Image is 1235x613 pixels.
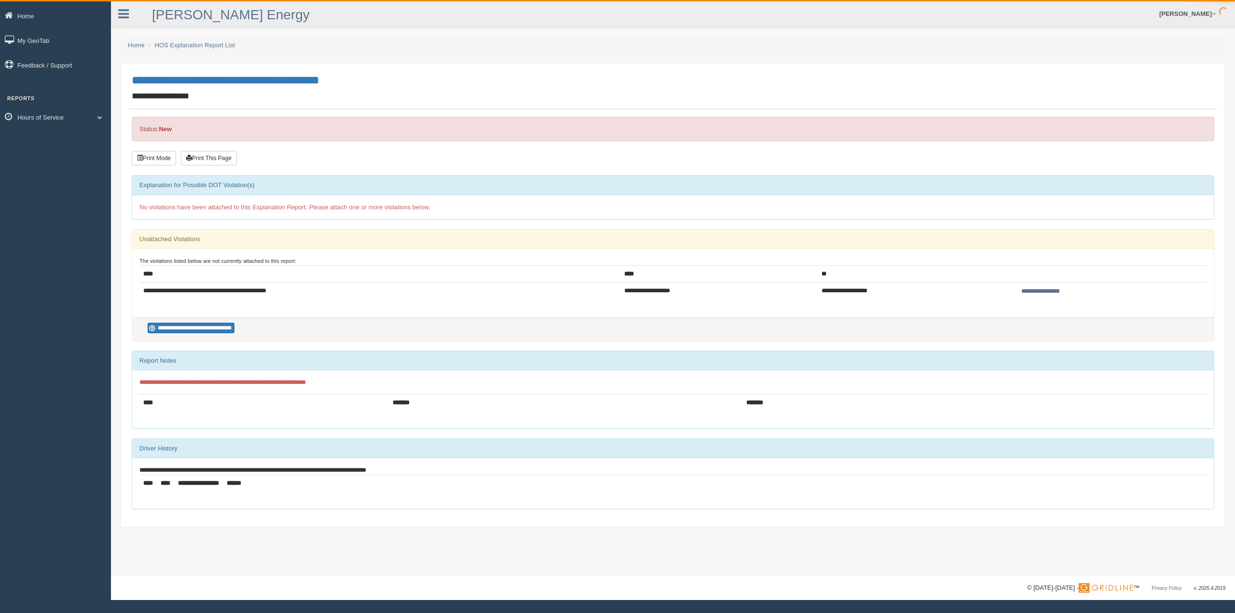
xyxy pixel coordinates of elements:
[181,151,237,165] button: Print This Page
[132,176,1214,195] div: Explanation for Possible DOT Violation(s)
[1079,583,1133,593] img: Gridline
[139,258,296,264] small: The violations listed below are not currently attached to this report:
[159,125,172,133] strong: New
[132,230,1214,249] div: Unattached Violations
[132,351,1214,370] div: Report Notes
[139,204,430,211] span: No violations have been attached to this Explanation Report. Please attach one or more violations...
[1027,583,1225,593] div: © [DATE]-[DATE] - ™
[132,151,176,165] button: Print Mode
[1194,586,1225,591] span: v. 2025.4.2019
[152,7,310,22] a: [PERSON_NAME] Energy
[132,439,1214,458] div: Driver History
[128,41,145,49] a: Home
[1152,586,1181,591] a: Privacy Policy
[132,117,1214,141] div: Status:
[155,41,235,49] a: HOS Explanation Report List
